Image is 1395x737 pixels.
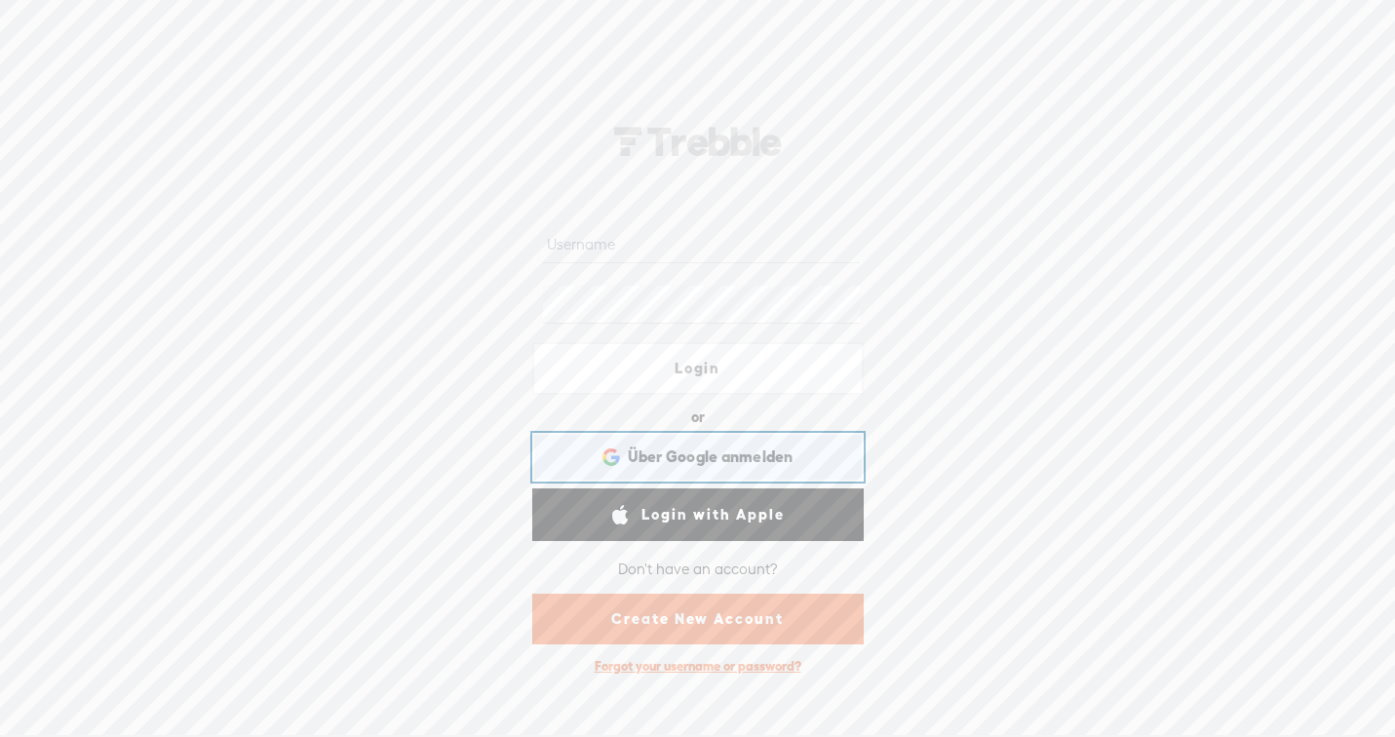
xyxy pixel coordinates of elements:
span: Über Google anmelden [628,446,794,467]
input: Username [543,225,860,263]
a: Create New Account [532,594,864,644]
div: or [691,402,705,433]
a: Login with Apple [532,488,864,541]
a: Login [532,342,864,395]
div: Don't have an account? [618,549,778,590]
div: Über Google anmelden [532,433,864,482]
div: Forgot your username or password? [585,648,811,684]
